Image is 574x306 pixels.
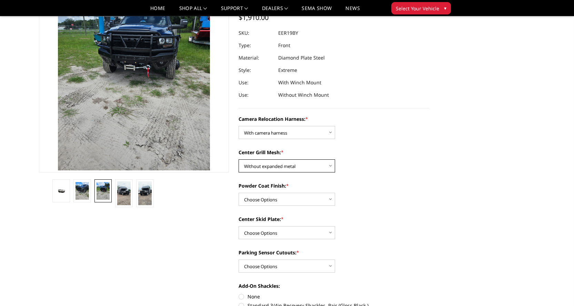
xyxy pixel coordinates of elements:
[278,64,297,76] dd: Extreme
[239,182,429,189] label: Powder Coat Finish:
[302,6,332,16] a: SEMA Show
[239,282,429,289] label: Add-On Shackles:
[345,6,360,16] a: News
[278,52,325,64] dd: Diamond Plate Steel
[239,52,273,64] dt: Material:
[138,181,152,205] img: 2019-2025 Ram 2500-3500 - T2 Series - Extreme Front Bumper (receiver or winch)
[444,4,446,12] span: ▾
[239,39,273,52] dt: Type:
[239,89,273,101] dt: Use:
[179,6,207,16] a: shop all
[75,182,89,200] img: 2019-2025 Ram 2500-3500 - T2 Series - Extreme Front Bumper (receiver or winch)
[239,215,429,223] label: Center Skid Plate:
[262,6,288,16] a: Dealers
[239,149,429,156] label: Center Grill Mesh:
[117,181,131,205] img: 2019-2025 Ram 2500-3500 - T2 Series - Extreme Front Bumper (receiver or winch)
[239,293,429,300] label: None
[278,27,298,39] dd: EER19BY
[239,115,429,123] label: Camera Relocation Harness:
[540,273,574,306] iframe: Chat Widget
[221,6,248,16] a: Support
[239,27,273,39] dt: SKU:
[239,76,273,89] dt: Use:
[278,39,290,52] dd: Front
[391,2,451,14] button: Select Your Vehicle
[278,76,321,89] dd: With Winch Mount
[239,13,269,22] span: $1,910.00
[396,5,439,12] span: Select Your Vehicle
[278,89,329,101] dd: Without Winch Mount
[54,188,68,194] img: 2019-2025 Ram 2500-3500 - T2 Series - Extreme Front Bumper (receiver or winch)
[150,6,165,16] a: Home
[239,249,429,256] label: Parking Sensor Cutouts:
[97,182,110,200] img: 2019-2025 Ram 2500-3500 - T2 Series - Extreme Front Bumper (receiver or winch)
[239,64,273,76] dt: Style:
